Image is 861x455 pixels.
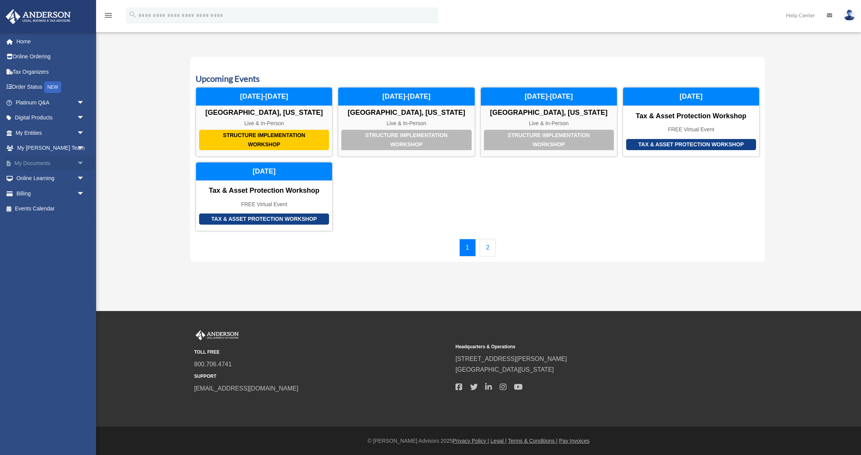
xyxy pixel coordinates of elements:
[194,348,450,356] small: TOLL FREE
[484,130,614,150] div: Structure Implementation Workshop
[338,88,474,106] div: [DATE]-[DATE]
[5,141,96,156] a: My [PERSON_NAME] Teamarrow_drop_down
[194,385,298,392] a: [EMAIL_ADDRESS][DOMAIN_NAME]
[623,126,759,133] div: FREE Virtual Event
[338,120,474,127] div: Live & In-Person
[196,162,332,181] div: [DATE]
[480,87,617,157] a: Structure Implementation Workshop [GEOGRAPHIC_DATA], [US_STATE] Live & In-Person [DATE]-[DATE]
[196,187,332,195] div: Tax & Asset Protection Workshop
[5,110,96,126] a: Digital Productsarrow_drop_down
[5,171,96,186] a: Online Learningarrow_drop_down
[5,186,96,201] a: Billingarrow_drop_down
[490,438,507,444] a: Legal |
[481,109,617,117] div: [GEOGRAPHIC_DATA], [US_STATE]
[196,109,332,117] div: [GEOGRAPHIC_DATA], [US_STATE]
[77,186,92,202] span: arrow_drop_down
[481,88,617,106] div: [DATE]-[DATE]
[196,87,332,157] a: Structure Implementation Workshop [GEOGRAPHIC_DATA], [US_STATE] Live & In-Person [DATE]-[DATE]
[455,366,554,373] a: [GEOGRAPHIC_DATA][US_STATE]
[3,9,73,24] img: Anderson Advisors Platinum Portal
[5,201,92,217] a: Events Calendar
[77,125,92,141] span: arrow_drop_down
[196,201,332,208] div: FREE Virtual Event
[104,13,113,20] a: menu
[104,11,113,20] i: menu
[196,73,760,85] h3: Upcoming Events
[455,343,711,351] small: Headquarters & Operations
[199,213,329,225] div: Tax & Asset Protection Workshop
[338,109,474,117] div: [GEOGRAPHIC_DATA], [US_STATE]
[5,156,96,171] a: My Documentsarrow_drop_down
[77,171,92,187] span: arrow_drop_down
[559,438,589,444] a: Pay Invoices
[459,239,476,256] a: 1
[5,95,96,110] a: Platinum Q&Aarrow_drop_down
[194,330,240,340] img: Anderson Advisors Platinum Portal
[196,162,332,231] a: Tax & Asset Protection Workshop Tax & Asset Protection Workshop FREE Virtual Event [DATE]
[5,34,96,49] a: Home
[196,88,332,106] div: [DATE]-[DATE]
[623,87,760,157] a: Tax & Asset Protection Workshop Tax & Asset Protection Workshop FREE Virtual Event [DATE]
[623,88,759,106] div: [DATE]
[338,87,475,157] a: Structure Implementation Workshop [GEOGRAPHIC_DATA], [US_STATE] Live & In-Person [DATE]-[DATE]
[194,361,232,367] a: 800.706.4741
[844,10,855,21] img: User Pic
[196,120,332,127] div: Live & In-Person
[77,110,92,126] span: arrow_drop_down
[77,141,92,156] span: arrow_drop_down
[96,436,861,446] div: © [PERSON_NAME] Advisors 2025
[5,64,96,79] a: Tax Organizers
[5,49,96,65] a: Online Ordering
[623,112,759,121] div: Tax & Asset Protection Workshop
[199,130,329,150] div: Structure Implementation Workshop
[194,372,450,381] small: SUPPORT
[44,81,61,93] div: NEW
[5,79,96,95] a: Order StatusNEW
[128,10,137,19] i: search
[341,130,471,150] div: Structure Implementation Workshop
[480,239,496,256] a: 2
[453,438,489,444] a: Privacy Policy |
[481,120,617,127] div: Live & In-Person
[455,356,567,362] a: [STREET_ADDRESS][PERSON_NAME]
[77,95,92,111] span: arrow_drop_down
[77,156,92,171] span: arrow_drop_down
[508,438,558,444] a: Terms & Conditions |
[626,139,756,150] div: Tax & Asset Protection Workshop
[5,125,96,141] a: My Entitiesarrow_drop_down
